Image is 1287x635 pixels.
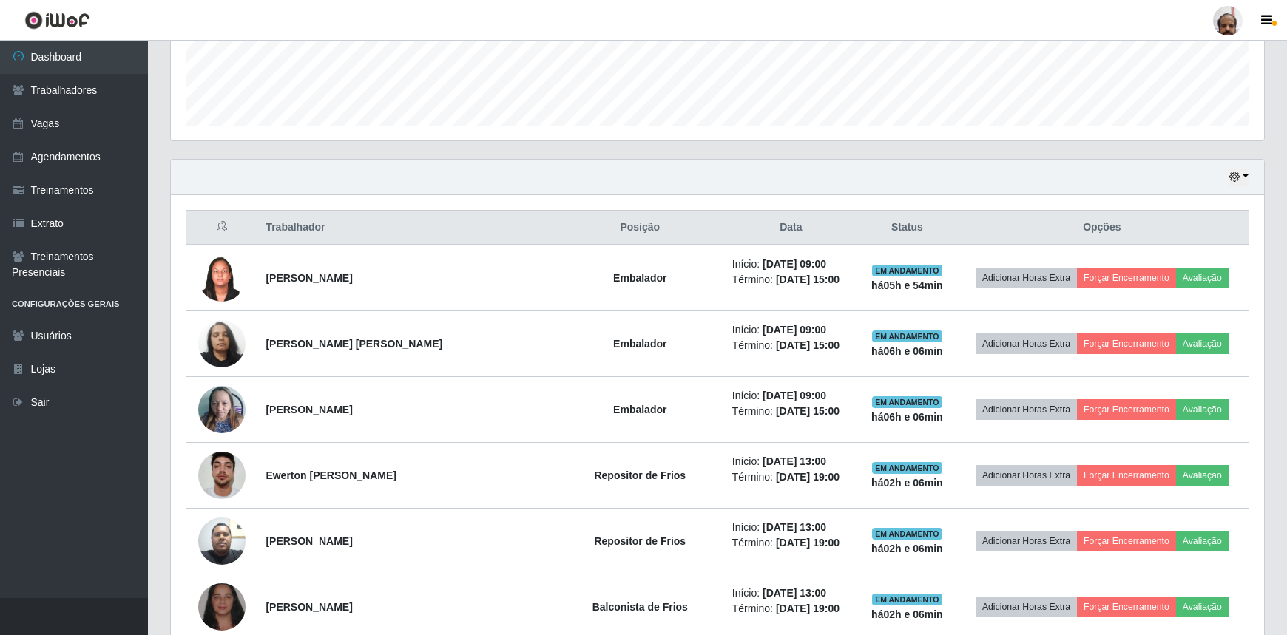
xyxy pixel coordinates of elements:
img: 1623953231817.jpeg [198,239,246,318]
strong: [PERSON_NAME] [266,535,352,547]
strong: [PERSON_NAME] [266,404,352,415]
strong: há 02 h e 06 min [871,543,943,554]
button: Forçar Encerramento [1077,333,1176,354]
strong: Balconista de Frios [592,601,688,613]
button: Forçar Encerramento [1077,268,1176,288]
li: Início: [732,454,850,469]
li: Término: [732,404,850,419]
strong: [PERSON_NAME] [266,272,352,284]
strong: [PERSON_NAME] [PERSON_NAME] [266,338,442,350]
strong: há 02 h e 06 min [871,477,943,489]
span: EM ANDAMENTO [872,330,942,342]
button: Avaliação [1176,333,1229,354]
time: [DATE] 13:00 [763,521,826,533]
time: [DATE] 19:00 [776,537,840,549]
img: 1741968469890.jpeg [198,444,246,506]
th: Opções [956,211,1249,245]
button: Adicionar Horas Extra [976,465,1077,486]
th: Status [859,211,956,245]
time: [DATE] 13:00 [763,587,826,599]
time: [DATE] 09:00 [763,324,826,336]
button: Forçar Encerramento [1077,531,1176,551]
li: Término: [732,469,850,485]
button: Adicionar Horas Extra [976,597,1077,617]
li: Início: [732,322,850,338]
button: Adicionar Horas Extra [976,268,1077,288]
time: [DATE] 19:00 [776,602,840,614]
time: [DATE] 13:00 [763,455,826,467]
span: EM ANDAMENTO [872,265,942,276]
span: EM ANDAMENTO [872,528,942,540]
button: Forçar Encerramento [1077,597,1176,617]
span: EM ANDAMENTO [872,396,942,408]
button: Forçar Encerramento [1077,399,1176,420]
span: EM ANDAMENTO [872,462,942,474]
button: Adicionar Horas Extra [976,399,1077,420]
img: 1649948956045.jpeg [198,311,246,376]
button: Avaliação [1176,531,1229,551]
button: Avaliação [1176,597,1229,617]
time: [DATE] 15:00 [776,339,840,351]
li: Início: [732,520,850,535]
strong: há 05 h e 54 min [871,279,943,291]
th: Data [723,211,859,245]
li: Início: [732,388,850,404]
button: Avaliação [1176,399,1229,420]
strong: Embalador [613,338,666,350]
li: Início: [732,257,850,272]
strong: Embalador [613,404,666,415]
th: Posição [557,211,723,245]
strong: [PERSON_NAME] [266,601,352,613]
button: Adicionar Horas Extra [976,531,1077,551]
strong: há 06 h e 06 min [871,411,943,423]
strong: Embalador [613,272,666,284]
strong: Repositor de Frios [594,469,686,481]
button: Avaliação [1176,465,1229,486]
strong: há 02 h e 06 min [871,608,943,620]
th: Trabalhador [257,211,556,245]
li: Término: [732,338,850,353]
button: Forçar Encerramento [1077,465,1176,486]
time: [DATE] 15:00 [776,405,840,417]
li: Início: [732,585,850,601]
time: [DATE] 19:00 [776,471,840,483]
li: Término: [732,272,850,288]
strong: há 06 h e 06 min [871,345,943,357]
time: [DATE] 09:00 [763,258,826,270]
strong: Repositor de Frios [594,535,686,547]
strong: Ewerton [PERSON_NAME] [266,469,396,481]
span: EM ANDAMENTO [872,594,942,605]
time: [DATE] 15:00 [776,274,840,285]
button: Adicionar Horas Extra [976,333,1077,354]
time: [DATE] 09:00 [763,390,826,401]
img: 1727202109087.jpeg [198,378,246,441]
button: Avaliação [1176,268,1229,288]
img: CoreUI Logo [24,11,90,30]
li: Término: [732,601,850,617]
li: Término: [732,535,850,551]
img: 1755624541538.jpeg [198,509,246,572]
